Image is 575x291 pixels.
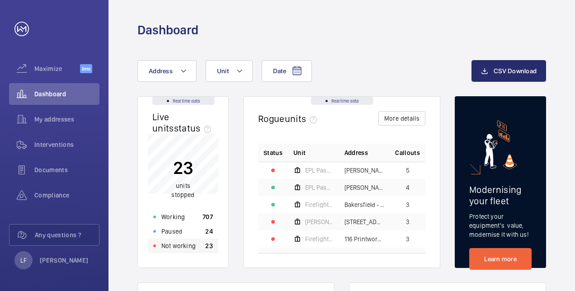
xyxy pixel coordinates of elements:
[469,248,532,270] a: Learn more
[34,89,99,99] span: Dashboard
[395,148,420,157] span: Callouts
[305,202,334,208] span: Firefighters - EPL Passenger Lift No 2
[206,60,253,82] button: Unit
[205,227,213,236] p: 24
[34,165,99,174] span: Documents
[34,140,99,149] span: Interventions
[34,64,80,73] span: Maximize
[20,256,27,265] p: LF
[344,167,385,174] span: [PERSON_NAME] House - High Risk Building - [PERSON_NAME][GEOGRAPHIC_DATA]
[262,60,312,82] button: Date
[344,184,385,191] span: [PERSON_NAME] House - [PERSON_NAME][GEOGRAPHIC_DATA]
[152,97,214,105] div: Real time data
[285,113,321,124] span: units
[344,219,385,225] span: [STREET_ADDRESS][PERSON_NAME] - [PERSON_NAME][GEOGRAPHIC_DATA]
[406,219,410,225] span: 3
[344,236,385,242] span: 116 Printworks Apartments Flats 1-65 - High Risk Building - 116 Printworks Apartments Flats 1-65
[273,67,286,75] span: Date
[217,67,229,75] span: Unit
[258,113,320,124] h2: Rogue
[344,202,385,208] span: Bakersfield - High Risk Building - [GEOGRAPHIC_DATA]
[171,181,194,199] p: units
[344,148,368,157] span: Address
[305,219,334,225] span: [PERSON_NAME] Platform Lift
[469,212,532,239] p: Protect your equipment's value, modernise it with us!
[494,67,537,75] span: CSV Download
[149,67,173,75] span: Address
[378,111,425,126] button: More details
[161,212,185,221] p: Working
[40,256,89,265] p: [PERSON_NAME]
[406,167,410,174] span: 5
[471,60,546,82] button: CSV Download
[406,236,410,242] span: 3
[137,60,197,82] button: Address
[137,22,198,38] h1: Dashboard
[35,230,99,239] span: Any questions ?
[305,184,334,191] span: EPL Passenger Lift No 2
[311,97,373,105] div: Real time data
[174,122,215,134] span: status
[293,148,306,157] span: Unit
[484,120,517,169] img: marketing-card.svg
[406,202,410,208] span: 3
[203,212,213,221] p: 707
[161,227,182,236] p: Paused
[34,115,99,124] span: My addresses
[305,167,334,174] span: EPL Passenger Lift No 1
[406,184,410,191] span: 4
[205,241,213,250] p: 23
[305,236,334,242] span: Firefighters - EPL Flats 1-65 No 1
[469,184,532,207] h2: Modernising your fleet
[161,241,196,250] p: Not working
[171,156,194,179] p: 23
[171,191,194,198] span: stopped
[80,64,92,73] span: Beta
[264,148,283,157] p: Status
[152,111,215,134] h2: Live units
[34,191,99,200] span: Compliance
